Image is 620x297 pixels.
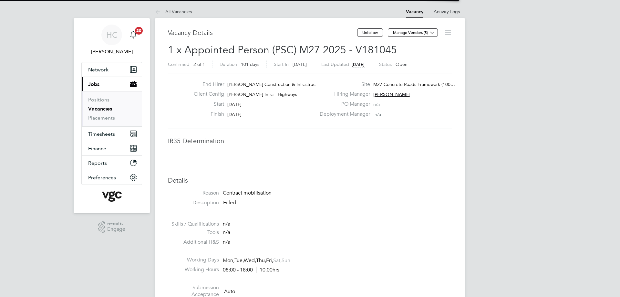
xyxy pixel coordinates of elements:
[223,190,272,196] span: Contract mobilisation
[107,221,125,227] span: Powered by
[88,106,112,112] a: Vacancies
[316,111,370,118] label: Deployment Manager
[227,111,242,117] span: [DATE]
[321,61,349,67] label: Last Updated
[168,137,452,145] h3: IR35 Determination
[227,101,242,107] span: [DATE]
[168,257,219,263] label: Working Days
[168,199,219,206] label: Description
[373,81,455,87] span: M27 Concrete Roads Framework (100…
[227,81,322,87] span: [PERSON_NAME] Construction & Infrastruct…
[224,288,235,294] span: Auto
[274,61,289,67] label: Start In
[244,257,256,264] span: Wed,
[406,9,423,15] a: Vacancy
[168,266,219,273] label: Working Hours
[189,111,224,118] label: Finish
[98,221,126,233] a: Powered byEngage
[82,91,142,126] div: Jobs
[102,191,122,202] img: vgcgroup-logo-retina.png
[273,257,282,264] span: Sat,
[88,115,115,121] a: Placements
[220,61,237,67] label: Duration
[388,28,438,37] button: Manage Vendors (5)
[168,190,219,196] label: Reason
[82,62,142,77] button: Network
[127,25,140,45] a: 20
[223,221,230,227] span: n/a
[373,101,380,107] span: n/a
[106,31,118,39] span: HC
[282,257,290,264] span: Sun
[168,221,219,228] label: Skills / Qualifications
[88,145,106,152] span: Finance
[88,175,116,181] span: Preferences
[88,160,107,166] span: Reports
[168,28,357,37] h3: Vacancy Details
[357,28,383,37] button: Unfollow
[373,91,410,97] span: [PERSON_NAME]
[82,127,142,141] button: Timesheets
[88,67,108,73] span: Network
[168,176,452,185] h3: Details
[293,61,307,67] span: [DATE]
[88,97,109,103] a: Positions
[168,61,190,67] label: Confirmed
[88,81,99,87] span: Jobs
[74,18,150,213] nav: Main navigation
[81,191,142,202] a: Go to home page
[316,101,370,108] label: PO Manager
[223,257,234,264] span: Mon,
[375,111,381,117] span: n/a
[82,141,142,155] button: Finance
[168,44,397,56] span: 1 x Appointed Person (PSC) M27 2025 - V181045
[396,61,408,67] span: Open
[155,9,192,15] a: All Vacancies
[256,267,279,273] span: 10.00hrs
[352,62,365,67] span: [DATE]
[189,101,224,108] label: Start
[234,257,244,264] span: Tue,
[82,170,142,185] button: Preferences
[107,227,125,232] span: Engage
[316,81,370,88] label: Site
[223,199,452,206] p: Filled
[189,81,224,88] label: End Hirer
[227,91,297,97] span: [PERSON_NAME] Infra - Highways
[168,239,219,246] label: Additional H&S
[223,229,230,236] span: n/a
[82,77,142,91] button: Jobs
[81,48,142,56] span: Heena Chatrath
[135,27,143,35] span: 20
[168,229,219,236] label: Tools
[256,257,266,264] span: Thu,
[189,91,224,98] label: Client Config
[223,239,230,245] span: n/a
[193,61,205,67] span: 2 of 1
[434,9,460,15] a: Activity Logs
[88,131,115,137] span: Timesheets
[266,257,273,264] span: Fri,
[379,61,392,67] label: Status
[316,91,370,98] label: Hiring Manager
[82,156,142,170] button: Reports
[223,267,279,273] div: 08:00 - 18:00
[241,61,259,67] span: 101 days
[81,25,142,56] a: HC[PERSON_NAME]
